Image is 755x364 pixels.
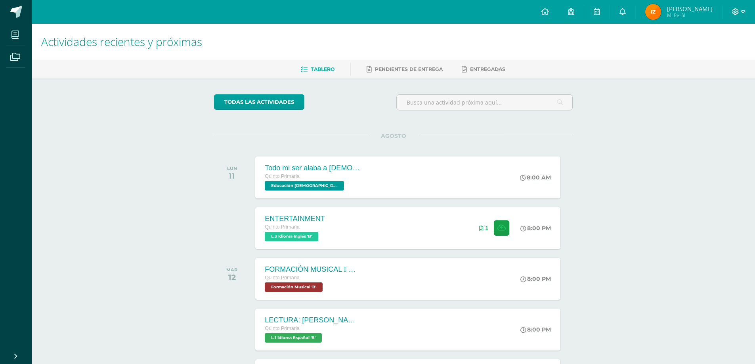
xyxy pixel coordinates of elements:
span: Entregadas [470,66,505,72]
span: L.3 Idioma Inglés 'B' [265,232,318,241]
span: Quinto Primaria [265,173,300,179]
span: Actividades recientes y próximas [41,34,202,49]
span: 1 [485,225,488,231]
div: MAR [226,267,237,273]
a: todas las Actividades [214,94,304,110]
div: LUN [227,166,237,171]
div: Todo mi ser alaba a [DEMOGRAPHIC_DATA] [265,164,360,172]
span: Pendientes de entrega [375,66,443,72]
span: Quinto Primaria [265,275,300,280]
div: 11 [227,171,237,181]
div: 8:00 PM [520,326,551,333]
a: Entregadas [462,63,505,76]
div: 8:00 PM [520,225,551,232]
span: Quinto Primaria [265,326,300,331]
img: 3dafd89dacaac098ab242b438340a659.png [645,4,661,20]
span: Quinto Primaria [265,224,300,230]
div: 8:00 AM [520,174,551,181]
div: 8:00 PM [520,275,551,282]
span: [PERSON_NAME] [667,5,713,13]
div: LECTURA: [PERSON_NAME] EL DIBUJANTE [265,316,360,324]
span: Educación Cristiana 'B' [265,181,344,191]
div: 12 [226,273,237,282]
span: L.1 Idioma Español 'B' [265,333,322,343]
span: Formación Musical 'B' [265,282,323,292]
div: ENTERTAINMENT [265,215,325,223]
div: FORMACIÓN MUSICAL  EJERCICIO RITMICO [265,265,360,274]
span: Mi Perfil [667,12,713,19]
a: Tablero [301,63,334,76]
span: Tablero [311,66,334,72]
div: Archivos entregados [479,225,488,231]
input: Busca una actividad próxima aquí... [397,95,572,110]
a: Pendientes de entrega [367,63,443,76]
span: AGOSTO [368,132,419,139]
